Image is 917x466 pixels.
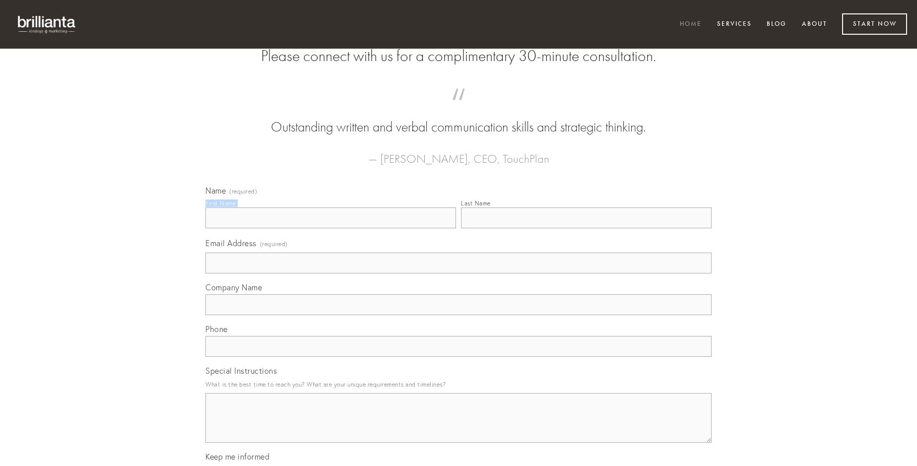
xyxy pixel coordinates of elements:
[711,16,758,33] a: Services
[221,137,696,169] figcaption: — [PERSON_NAME], CEO, TouchPlan
[461,200,491,207] div: Last Name
[842,13,907,35] a: Start Now
[260,237,288,251] span: (required)
[205,282,262,292] span: Company Name
[760,16,793,33] a: Blog
[205,324,228,334] span: Phone
[205,186,226,196] span: Name
[229,189,257,195] span: (required)
[205,200,236,207] div: First Name
[205,452,269,462] span: Keep me informed
[221,98,696,137] blockquote: Outstanding written and verbal communication skills and strategic thinking.
[10,10,84,39] img: brillianta - research, strategy, marketing
[673,16,708,33] a: Home
[205,378,712,391] p: What is the best time to reach you? What are your unique requirements and timelines?
[205,238,257,248] span: Email Address
[205,366,277,376] span: Special Instructions
[205,47,712,66] h2: Please connect with us for a complimentary 30-minute consultation.
[221,98,696,118] span: “
[795,16,834,33] a: About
